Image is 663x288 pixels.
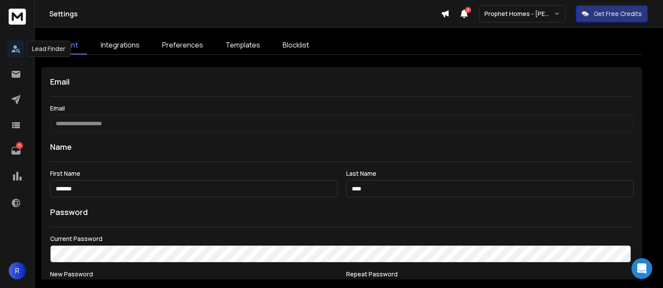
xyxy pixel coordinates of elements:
label: Last Name [346,171,634,177]
h1: Password [50,206,88,218]
button: R [9,262,26,279]
h1: Name [50,141,634,153]
label: First Name [50,171,338,177]
p: Prophet Homes - [PERSON_NAME] [484,9,554,18]
p: 11 [16,142,23,149]
a: Preferences [153,36,212,54]
a: Templates [217,36,269,54]
a: Integrations [92,36,148,54]
label: Current Password [50,236,634,242]
p: Get Free Credits [594,9,642,18]
a: Blocklist [274,36,318,54]
span: 11 [465,7,471,13]
label: New Password [50,271,338,277]
h1: Settings [49,9,441,19]
div: Lead Finder [26,41,71,57]
label: Repeat Password [346,271,634,277]
a: Account [41,36,87,54]
label: Email [50,105,634,111]
h1: Email [50,76,634,88]
a: 11 [7,142,25,159]
div: Open Intercom Messenger [631,258,652,279]
button: Get Free Credits [576,5,648,22]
